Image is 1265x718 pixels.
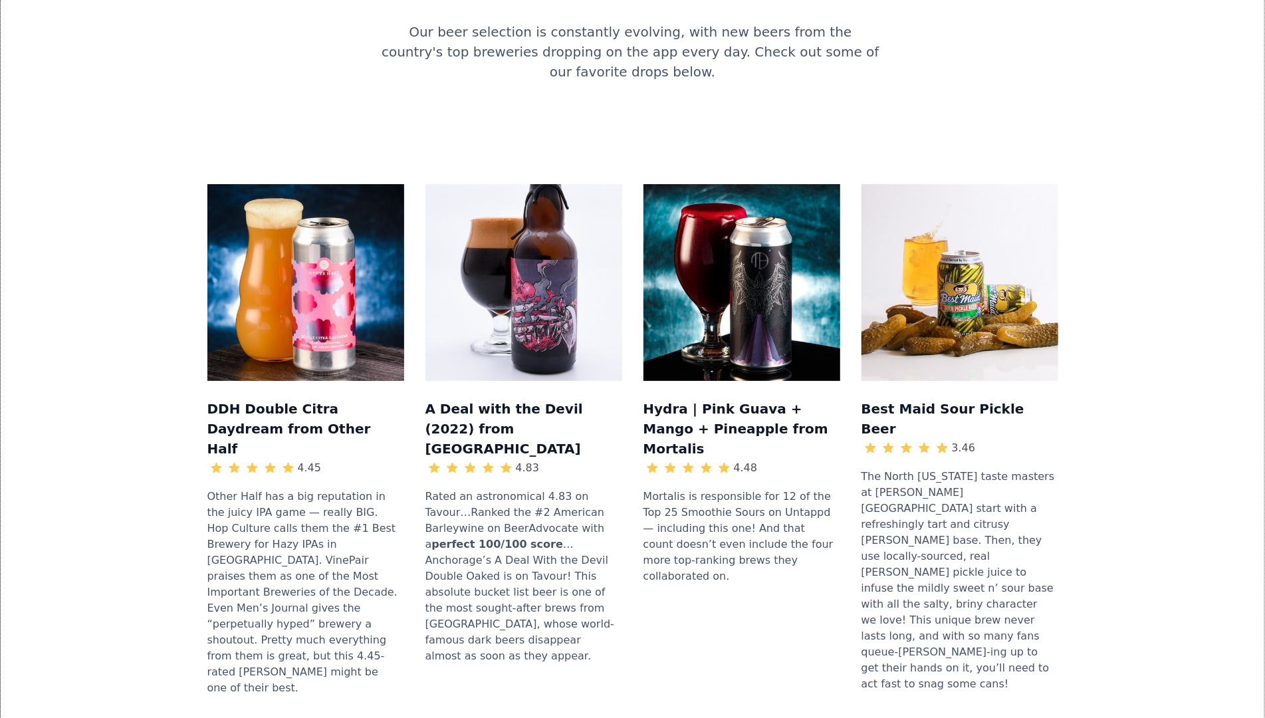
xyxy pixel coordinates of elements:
[515,460,539,476] div: 4.83
[207,482,404,703] div: Other Half has a big reputation in the juicy IPA game — really BIG. Hop Culture calls them the #1...
[862,184,1058,381] img: Mockup
[862,462,1058,699] div: The North [US_STATE] taste masters at [PERSON_NAME][GEOGRAPHIC_DATA] start with a refreshingly ta...
[733,460,757,476] div: 4.48
[207,397,404,459] h3: DDH Double Citra Daydream from Other Half
[431,538,563,550] strong: perfect 100/100 score
[643,482,840,591] div: Mortalis is responsible for 12 of the Top 25 Smoothie Sours on Untappd — including this one! And ...
[643,397,840,459] h3: Hydra | Pink Guava + Mango + Pineapple from Mortalis
[425,184,622,381] img: Mockup
[951,440,975,456] div: 3.46
[378,22,888,108] div: Our beer selection is constantly evolving, with new beers from the country's top breweries droppi...
[643,184,840,381] img: Mockup
[425,482,622,671] div: Rated an astronomical 4.83 on Tavour…Ranked the #2 American Barleywine on BeerAdvocate with a …An...
[297,460,321,476] div: 4.45
[207,184,404,381] img: Mockup
[862,397,1058,439] h3: Best Maid Sour Pickle Beer
[425,397,622,459] h3: A Deal with the Devil (2022) from [GEOGRAPHIC_DATA]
